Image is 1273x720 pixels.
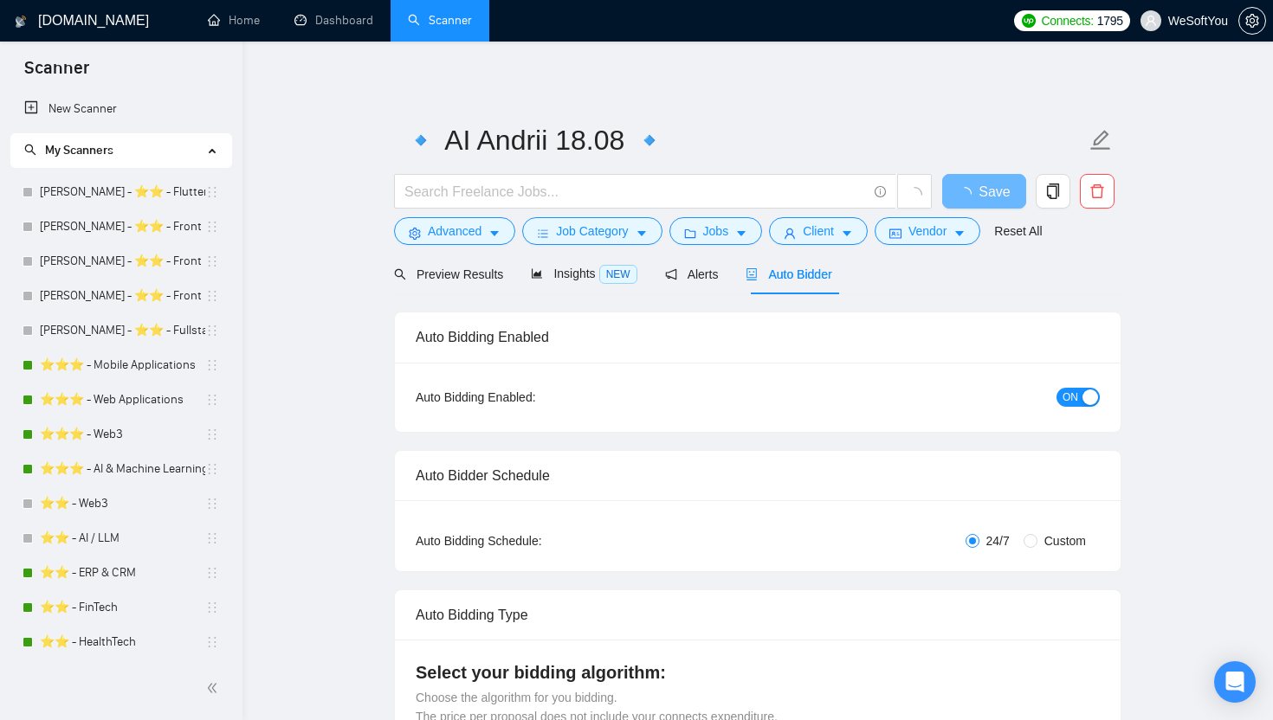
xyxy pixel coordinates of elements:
li: ⭐️⭐️ - AI / LLM [10,521,231,556]
a: ⭐️⭐️ - AI / LLM [40,521,205,556]
a: ⭐️⭐️ - HealthTech [40,625,205,659]
span: edit [1089,129,1112,151]
span: holder [205,427,219,441]
li: ⭐️⭐️ - HealthTech [10,625,231,659]
a: homeHome [208,13,260,28]
li: Andrii Shybunko - ⭐️⭐️ - Flutter Dev [10,175,231,209]
button: setting [1238,7,1266,35]
span: folder [684,227,696,240]
span: holder [205,185,219,199]
a: ⭐️⭐️ - FinTech [40,590,205,625]
a: ⭐️⭐️ - Web3 [40,486,205,521]
a: ⭐️⭐️⭐️ - Web3 [40,417,205,452]
li: ⭐️⭐️⭐️ - Web Applications [10,382,231,417]
div: Auto Bidding Schedule: [416,531,643,550]
span: Jobs [703,222,729,241]
button: userClientcaret-down [769,217,868,245]
a: New Scanner [24,92,217,126]
span: idcard [889,227,901,240]
span: holder [205,254,219,268]
span: info-circle [875,186,886,197]
span: My Scanners [24,143,113,157]
li: ⭐️⭐️ - Web3 [10,486,231,521]
img: upwork-logo.png [1022,14,1036,28]
span: holder [205,324,219,337]
span: Advanced [428,222,481,241]
span: Job Category [556,222,628,241]
span: double-left [206,679,223,697]
span: loading [958,187,979,201]
button: delete [1080,174,1115,209]
span: Scanner [10,55,103,92]
span: caret-down [636,227,648,240]
span: holder [205,220,219,234]
span: area-chart [531,267,543,280]
span: user [1145,15,1157,27]
a: Reset All [994,222,1042,241]
span: caret-down [953,227,966,240]
a: [PERSON_NAME] - ⭐️⭐️ - Fullstack Dev [40,313,205,348]
button: copy [1036,174,1070,209]
input: Scanner name... [404,119,1086,162]
span: search [24,144,36,156]
span: holder [205,531,219,545]
a: ⭐️⭐️ - ERP & CRM [40,556,205,590]
span: holder [205,393,219,407]
span: search [394,268,406,280]
a: [PERSON_NAME] - ⭐️⭐️ - Front Dev [40,279,205,313]
span: Alerts [665,267,719,281]
a: searchScanner [408,13,472,28]
span: Connects: [1041,11,1093,30]
img: logo [15,8,27,35]
div: Open Intercom Messenger [1214,661,1256,703]
li: ⭐️⭐️⭐️ - Web3 [10,417,231,452]
span: setting [1239,14,1265,28]
button: barsJob Categorycaret-down [522,217,662,245]
div: Auto Bidding Type [416,590,1100,640]
div: Auto Bidder Schedule [416,451,1100,500]
span: bars [537,227,549,240]
a: [PERSON_NAME] - ⭐️⭐️ - Flutter Dev [40,175,205,209]
li: Bogdan D. - ⭐️⭐️ - Front Dev [10,209,231,244]
span: caret-down [735,227,747,240]
li: ⭐️⭐️ - ERP & CRM [10,556,231,590]
span: Custom [1037,531,1093,550]
li: Maksym M. - ⭐️⭐️ - Front Dev [10,279,231,313]
button: idcardVendorcaret-down [875,217,980,245]
button: settingAdvancedcaret-down [394,217,515,245]
span: holder [205,289,219,303]
a: setting [1238,14,1266,28]
li: ⭐️⭐️⭐️ - Mobile Applications [10,348,231,382]
span: holder [205,566,219,580]
a: ⭐️⭐️⭐️ - Mobile Applications [40,348,205,382]
span: holder [205,358,219,372]
span: ON [1063,388,1078,407]
a: [PERSON_NAME] - ⭐️⭐️ - Front Dev [40,244,205,279]
span: Insights [531,267,636,280]
span: loading [907,187,922,202]
span: holder [205,462,219,476]
span: caret-down [488,227,501,240]
span: 24/7 [979,531,1017,550]
li: Georgy K. - ⭐️⭐️ - Front Dev [10,244,231,279]
li: ⭐️⭐️⭐️ - AI & Machine Learning Development [10,452,231,486]
span: notification [665,268,677,280]
a: dashboardDashboard [294,13,373,28]
a: ⭐️⭐️⭐️ - AI & Machine Learning Development [40,452,205,486]
span: robot [746,268,758,280]
a: [PERSON_NAME] - ⭐️⭐️ - Front Dev [40,209,205,244]
span: My Scanners [45,143,113,157]
span: holder [205,497,219,511]
span: user [784,227,796,240]
span: Preview Results [394,267,503,281]
h4: Select your bidding algorithm: [416,660,1100,685]
span: copy [1037,183,1069,199]
span: 1795 [1097,11,1123,30]
span: Client [803,222,834,241]
li: New Scanner [10,92,231,126]
input: Search Freelance Jobs... [404,181,867,202]
span: holder [205,635,219,649]
button: Save [942,174,1026,209]
span: Save [979,181,1010,202]
span: caret-down [841,227,853,240]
